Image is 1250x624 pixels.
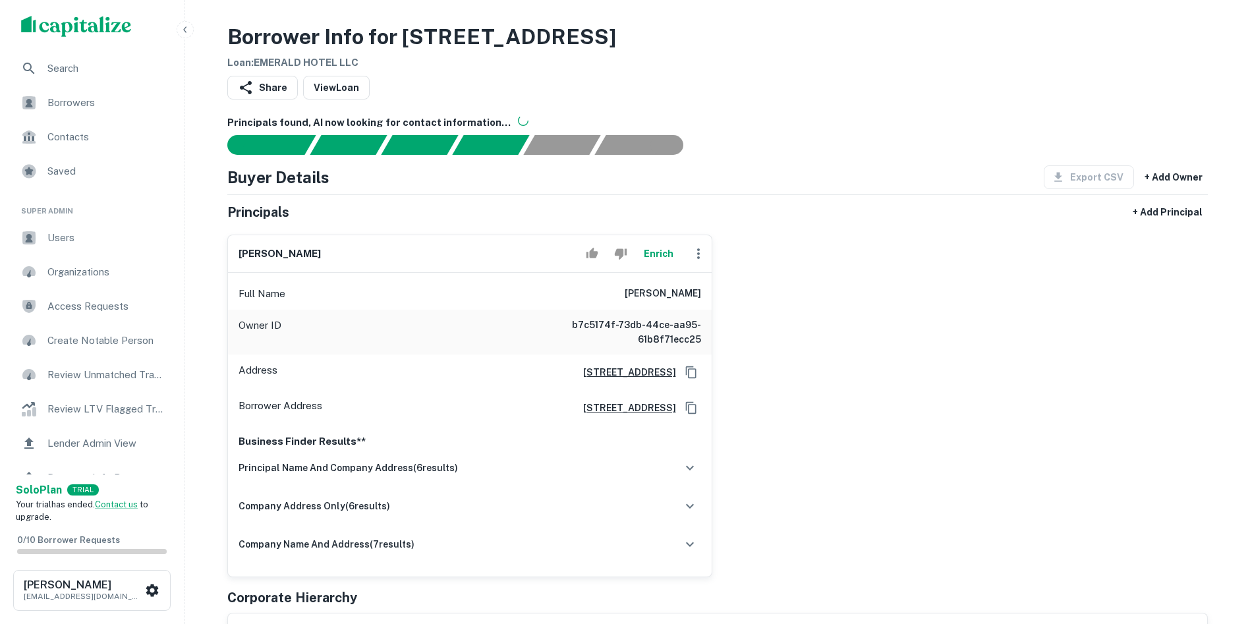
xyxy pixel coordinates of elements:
[47,367,165,383] span: Review Unmatched Transactions
[452,135,529,155] div: Principals found, AI now looking for contact information...
[47,61,165,76] span: Search
[239,318,281,347] p: Owner ID
[11,87,173,119] a: Borrowers
[638,241,680,267] button: Enrich
[227,202,289,222] h5: Principals
[13,570,171,611] button: [PERSON_NAME][EMAIL_ADDRESS][DOMAIN_NAME]
[239,499,390,513] h6: company address only ( 6 results)
[1127,200,1208,224] button: + Add Principal
[581,241,604,267] button: Accept
[47,470,165,486] span: Borrower Info Requests
[239,537,414,552] h6: company name and address ( 7 results)
[543,318,701,347] h6: b7c5174f-73db-44ce-aa95-61b8f71ecc25
[239,246,321,262] h6: [PERSON_NAME]
[47,298,165,314] span: Access Requests
[609,241,632,267] button: Reject
[11,325,173,356] a: Create Notable Person
[24,590,142,602] p: [EMAIL_ADDRESS][DOMAIN_NAME]
[16,482,62,498] a: SoloPlan
[239,286,285,302] p: Full Name
[239,434,701,449] p: Business Finder Results**
[523,135,600,155] div: Principals found, still searching for contact information. This may take time...
[47,401,165,417] span: Review LTV Flagged Transactions
[47,95,165,111] span: Borrowers
[212,135,310,155] div: Sending borrower request to AI...
[239,362,277,382] p: Address
[11,156,173,187] a: Saved
[11,53,173,84] a: Search
[11,291,173,322] a: Access Requests
[47,436,165,451] span: Lender Admin View
[47,129,165,145] span: Contacts
[11,222,173,254] a: Users
[16,484,62,496] strong: Solo Plan
[303,76,370,99] a: ViewLoan
[595,135,699,155] div: AI fulfillment process complete.
[227,165,329,189] h4: Buyer Details
[625,286,701,302] h6: [PERSON_NAME]
[11,428,173,459] a: Lender Admin View
[227,588,357,608] h5: Corporate Hierarchy
[47,333,165,349] span: Create Notable Person
[11,121,173,153] a: Contacts
[239,398,322,418] p: Borrower Address
[239,461,458,475] h6: principal name and company address ( 6 results)
[24,580,142,590] h6: [PERSON_NAME]
[11,190,173,222] li: Super Admin
[21,16,132,37] img: capitalize-logo.png
[47,163,165,179] span: Saved
[16,499,148,523] span: Your trial has ended. to upgrade.
[227,55,616,71] h6: Loan : EMERALD HOTEL LLC
[381,135,458,155] div: Documents found, AI parsing details...
[310,135,387,155] div: Your request is received and processing...
[11,462,173,494] a: Borrower Info Requests
[11,256,173,288] a: Organizations
[47,230,165,246] span: Users
[573,365,676,380] a: [STREET_ADDRESS]
[1139,165,1208,189] button: + Add Owner
[573,401,676,415] a: [STREET_ADDRESS]
[47,264,165,280] span: Organizations
[11,359,173,391] a: Review Unmatched Transactions
[17,535,120,545] span: 0 / 10 Borrower Requests
[227,21,616,53] h3: Borrower Info for [STREET_ADDRESS]
[95,499,138,509] a: Contact us
[11,393,173,425] a: Review LTV Flagged Transactions
[227,115,1208,130] h6: Principals found, AI now looking for contact information...
[681,362,701,382] button: Copy Address
[227,76,298,99] button: Share
[681,398,701,418] button: Copy Address
[67,484,99,496] div: TRIAL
